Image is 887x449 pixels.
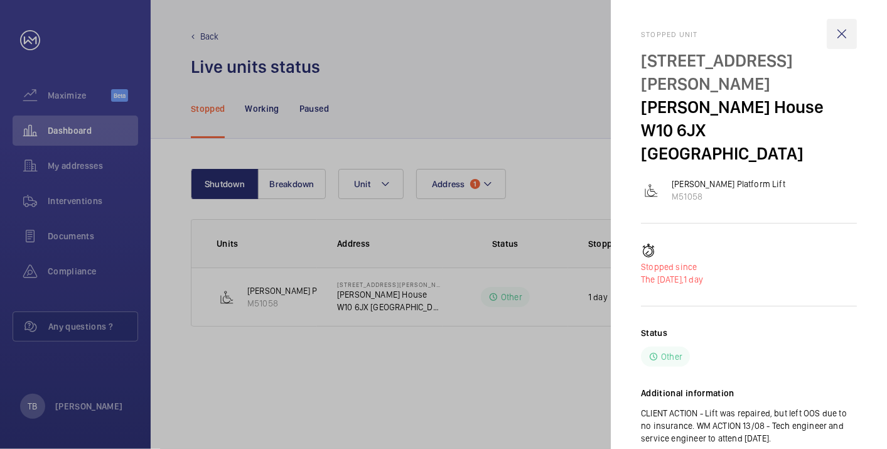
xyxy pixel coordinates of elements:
[641,49,857,95] p: [STREET_ADDRESS][PERSON_NAME]
[641,273,857,286] p: 1 day
[641,95,857,119] p: [PERSON_NAME] House
[644,183,659,198] img: platform_lift.svg
[672,178,785,190] p: [PERSON_NAME] Platform Lift
[641,274,684,284] span: The [DATE],
[641,407,857,445] p: CLIENT ACTION - Lift was repaired, but left OOS due to no insurance. WM ACTION 13/08 - Tech engin...
[641,261,857,273] p: Stopped since
[641,387,857,399] h2: Additional information
[641,327,667,339] h2: Status
[641,119,857,165] p: W10 6JX [GEOGRAPHIC_DATA]
[672,190,785,203] p: M51058
[641,30,857,39] h2: Stopped unit
[661,350,682,363] p: Other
